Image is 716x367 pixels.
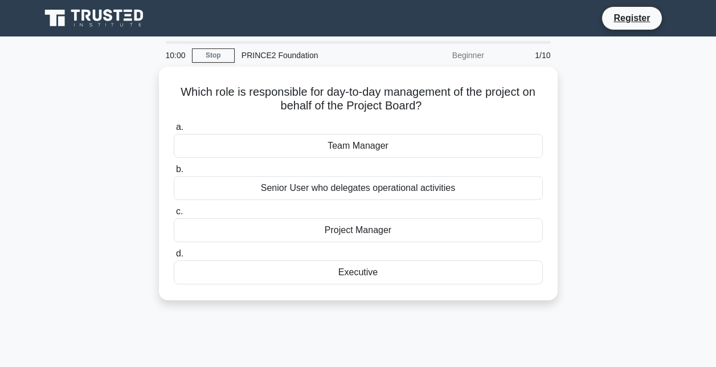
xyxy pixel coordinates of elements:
span: c. [176,206,183,216]
a: Register [607,11,657,25]
div: Executive [174,260,543,284]
div: 1/10 [491,44,558,67]
span: a. [176,122,183,132]
span: b. [176,164,183,174]
div: PRINCE2 Foundation [235,44,391,67]
div: 10:00 [159,44,192,67]
div: Beginner [391,44,491,67]
div: Project Manager [174,218,543,242]
h5: Which role is responsible for day-to-day management of the project on behalf of the Project Board? [173,85,544,113]
span: d. [176,248,183,258]
div: Senior User who delegates operational activities [174,176,543,200]
div: Team Manager [174,134,543,158]
a: Stop [192,48,235,63]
